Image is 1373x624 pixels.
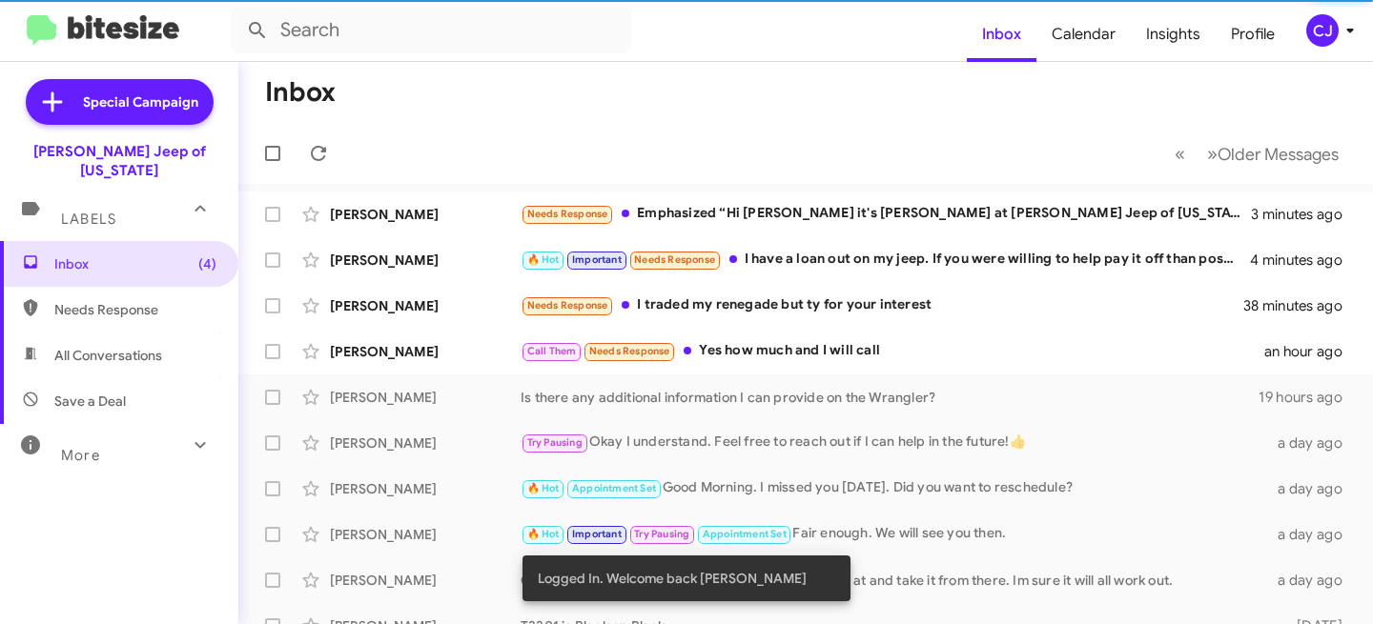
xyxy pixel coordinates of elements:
div: an hour ago [1264,342,1358,361]
div: [PERSON_NAME] [330,525,521,544]
a: Special Campaign [26,79,214,125]
span: Call Them [527,345,577,357]
div: [PERSON_NAME] [330,571,521,590]
div: Is there any additional information I can provide on the Wrangler? [521,388,1259,407]
div: I traded my renegade but ty for your interest [521,294,1243,316]
div: [PERSON_NAME] [330,388,521,407]
a: Inbox [967,7,1036,62]
button: Next [1196,134,1350,173]
div: CJ [1306,14,1339,47]
span: Needs Response [527,208,608,220]
span: Needs Response [589,345,670,357]
span: Inbox [54,254,216,273]
div: Once we see both vehicles we can see where you're at and take it from there. Im sure it will all ... [521,571,1275,590]
nav: Page navigation example [1164,134,1350,173]
span: Try Pausing [634,528,689,540]
a: Insights [1131,7,1216,62]
input: Search [231,8,631,53]
div: Good Morning. I missed you [DATE]. Did you want to reschedule? [521,477,1275,499]
span: Important [572,253,622,266]
div: Emphasized “Hi [PERSON_NAME] it's [PERSON_NAME] at [PERSON_NAME] Jeep of [US_STATE]. Thanks again... [521,203,1251,225]
div: I have a loan out on my jeep. If you were willing to help pay it off than possibly. [521,249,1250,271]
div: 19 hours ago [1259,388,1358,407]
span: Special Campaign [83,92,198,111]
a: Calendar [1036,7,1131,62]
span: » [1207,142,1218,166]
span: Appointment Set [703,528,787,540]
div: [PERSON_NAME] [330,205,521,224]
span: More [61,447,100,464]
div: [PERSON_NAME] [330,342,521,361]
span: Logged In. Welcome back [PERSON_NAME] [538,569,807,588]
a: Profile [1216,7,1290,62]
button: Previous [1163,134,1197,173]
span: Appointment Set [572,482,656,494]
div: [PERSON_NAME] [330,433,521,453]
span: Needs Response [527,299,608,312]
span: 🔥 Hot [527,482,560,494]
span: Needs Response [634,253,715,266]
div: a day ago [1275,479,1358,498]
div: a day ago [1275,433,1358,453]
div: Fair enough. We will see you then. [521,523,1275,545]
span: Older Messages [1218,144,1339,165]
span: Labels [61,211,116,228]
button: CJ [1290,14,1352,47]
div: 38 minutes ago [1243,296,1358,315]
span: 🔥 Hot [527,528,560,540]
div: a day ago [1275,525,1358,544]
div: 3 minutes ago [1251,205,1358,224]
span: All Conversations [54,346,162,365]
div: Yes how much and I will call [521,340,1264,362]
div: [PERSON_NAME] [330,296,521,315]
h1: Inbox [265,77,336,108]
span: Save a Deal [54,392,126,411]
span: (4) [198,254,216,273]
div: Okay I understand. Feel free to reach out if I can help in the future!👍 [521,432,1275,453]
div: 4 minutes ago [1250,251,1358,270]
span: Needs Response [54,300,216,319]
div: [PERSON_NAME] [330,251,521,270]
span: Important [572,528,622,540]
span: 🔥 Hot [527,253,560,266]
div: [PERSON_NAME] [330,479,521,498]
span: Try Pausing [527,436,583,449]
span: « [1175,142,1185,166]
div: a day ago [1275,571,1358,590]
